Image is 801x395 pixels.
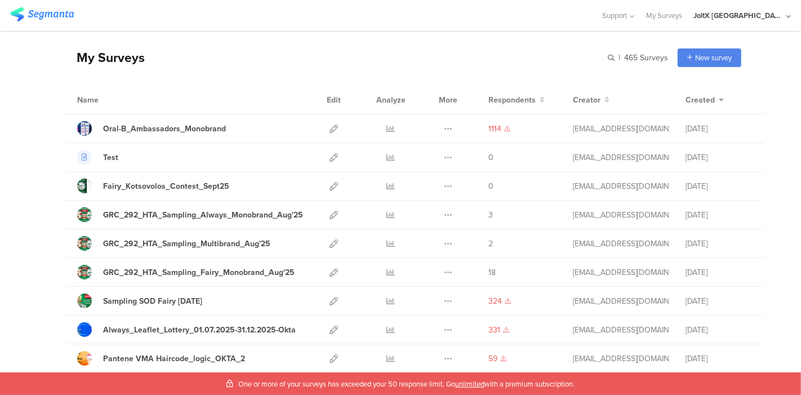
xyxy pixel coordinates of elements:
[573,238,669,250] div: gheorghe.a.4@pg.com
[322,86,346,114] div: Edit
[695,52,732,63] span: New survey
[103,353,245,365] div: Pantene VMA Haircode_logic_OKTA_2
[693,10,784,21] div: JoltX [GEOGRAPHIC_DATA]
[686,180,753,192] div: [DATE]
[65,48,145,67] div: My Surveys
[488,209,493,221] span: 3
[686,295,753,307] div: [DATE]
[374,86,408,114] div: Analyze
[77,179,229,193] a: Fairy_Kotsovolos_Contest_Sept25
[488,295,502,307] span: 324
[686,324,753,336] div: [DATE]
[624,52,668,64] span: 465 Surveys
[488,94,536,106] span: Respondents
[103,123,226,135] div: Oral-B_Ambassadors_Monobrand
[686,94,715,106] span: Created
[488,353,497,365] span: 59
[573,94,600,106] span: Creator
[488,238,493,250] span: 2
[77,351,245,366] a: Pantene VMA Haircode_logic_OKTA_2
[573,267,669,278] div: gheorghe.a.4@pg.com
[455,379,484,389] span: unlimited
[103,324,296,336] div: Always_Leaflet_Lottery_01.07.2025-31.12.2025-Okta
[436,86,460,114] div: More
[686,152,753,163] div: [DATE]
[488,123,501,135] span: 1114
[103,295,202,307] div: Sampling SOD Fairy Aug'25
[103,209,303,221] div: GRC_292_HTA_Sampling_Always_Monobrand_Aug'25
[686,94,724,106] button: Created
[77,265,295,279] a: GRC_292_HTA_Sampling_Fairy_Monobrand_Aug'25
[573,94,609,106] button: Creator
[103,238,270,250] div: GRC_292_HTA_Sampling_Multibrand_Aug'25
[686,238,753,250] div: [DATE]
[488,267,496,278] span: 18
[77,236,270,251] a: GRC_292_HTA_Sampling_Multibrand_Aug'25
[77,294,202,308] a: Sampling SOD Fairy [DATE]
[686,353,753,365] div: [DATE]
[488,94,545,106] button: Respondents
[573,123,669,135] div: nikolopoulos.j@pg.com
[573,324,669,336] div: betbeder.mb@pg.com
[103,180,229,192] div: Fairy_Kotsovolos_Contest_Sept25
[573,295,669,307] div: gheorghe.a.4@pg.com
[573,180,669,192] div: betbeder.mb@pg.com
[573,152,669,163] div: support@segmanta.com
[488,180,493,192] span: 0
[77,150,118,165] a: Test
[238,379,575,389] span: One or more of your surveys has exceeded your 50 response limit. Go with a premium subscription.
[686,267,753,278] div: [DATE]
[488,324,500,336] span: 331
[103,267,295,278] div: GRC_292_HTA_Sampling_Fairy_Monobrand_Aug'25
[77,121,226,136] a: Oral-B_Ambassadors_Monobrand
[573,209,669,221] div: gheorghe.a.4@pg.com
[603,10,628,21] span: Support
[686,209,753,221] div: [DATE]
[686,123,753,135] div: [DATE]
[10,7,74,21] img: segmanta logo
[77,322,296,337] a: Always_Leaflet_Lottery_01.07.2025-31.12.2025-Okta
[573,353,669,365] div: baroutis.db@pg.com
[77,94,145,106] div: Name
[488,152,493,163] span: 0
[103,152,118,163] div: Test
[77,207,303,222] a: GRC_292_HTA_Sampling_Always_Monobrand_Aug'25
[617,52,622,64] span: |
